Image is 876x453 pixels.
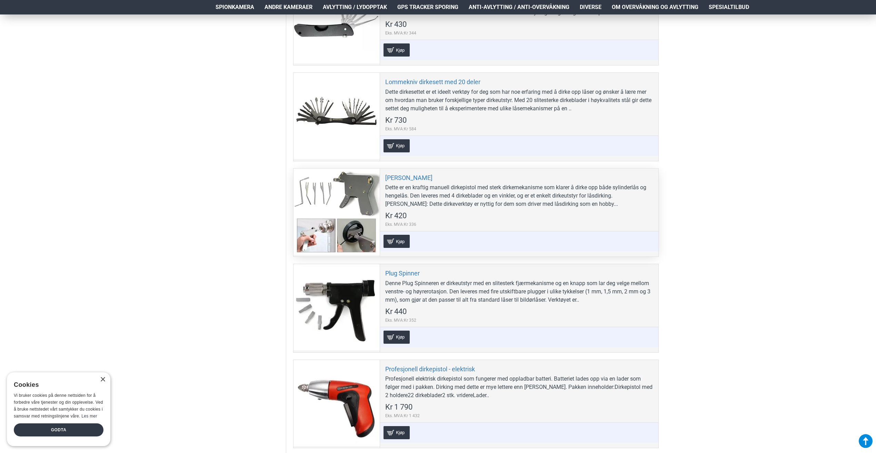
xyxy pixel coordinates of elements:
a: Profesjonell dirkepistol - elektrisk Profesjonell dirkepistol - elektrisk [293,360,380,446]
a: [PERSON_NAME] [385,174,432,182]
span: Kr 420 [385,212,407,220]
span: Spionkamera [216,3,254,11]
span: Eks. MVA:Kr 336 [385,221,416,228]
span: Vi bruker cookies på denne nettsiden for å forbedre våre tjenester og din opplevelse. Ved å bruke... [14,393,103,418]
span: Kjøp [394,48,406,52]
a: Les mer, opens a new window [81,414,97,419]
span: Eks. MVA:Kr 584 [385,126,416,132]
div: Dette dirkesettet er et ideelt verktøy for deg som har noe erfaring med å dirke opp låser og ønsk... [385,88,653,113]
span: Kr 1 790 [385,403,412,411]
span: Om overvåkning og avlytting [612,3,698,11]
div: Denne Plug Spinneren er dirkeutstyr med en slitesterk fjærmekanisme og en knapp som lar deg velge... [385,279,653,304]
span: Kr 730 [385,117,407,124]
span: Eks. MVA:Kr 352 [385,317,416,323]
div: Cookies [14,377,99,392]
a: Profesjonell dirkepistol - elektrisk [385,365,475,373]
span: Diverse [580,3,601,11]
span: Kjøp [394,335,406,339]
span: Kjøp [394,430,406,435]
span: Anti-avlytting / Anti-overvåkning [469,3,569,11]
div: Godta [14,423,103,436]
span: Eks. MVA:Kr 1 432 [385,413,420,419]
span: Andre kameraer [265,3,312,11]
div: Dette er en kraftig manuell dirkepistol med sterk dirkemekanisme som klarer å dirke opp både syli... [385,183,653,208]
a: Lommekniv dirkesett med 20 deler [385,78,480,86]
span: Kr 430 [385,21,407,28]
a: Plug Spinner Plug Spinner [293,264,380,350]
span: GPS Tracker Sporing [397,3,458,11]
div: Close [100,377,105,382]
div: Profesjonell elektrisk dirkepistol som fungerer med oppladbar batteri. Batteriet lades opp via en... [385,375,653,400]
a: Manuell dirkepistol Manuell dirkepistol [293,169,380,255]
a: Lommekniv dirkesett med 20 deler [293,73,380,159]
span: Kjøp [394,143,406,148]
span: Kjøp [394,239,406,244]
span: Avlytting / Lydopptak [323,3,387,11]
span: Kr 440 [385,308,407,315]
span: Eks. MVA:Kr 344 [385,30,416,36]
span: Spesialtilbud [709,3,749,11]
a: Plug Spinner [385,269,420,277]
